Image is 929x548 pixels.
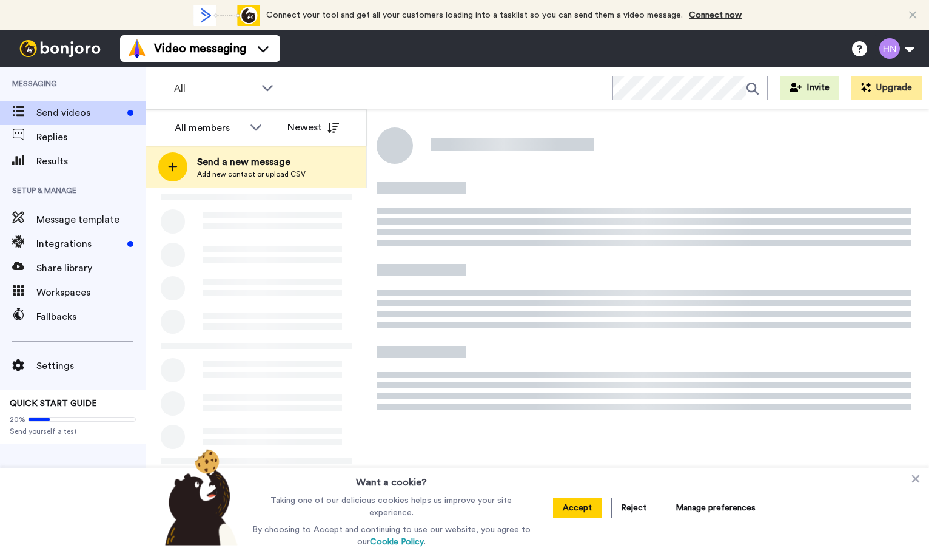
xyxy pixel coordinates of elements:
[36,237,122,251] span: Integrations
[36,285,146,300] span: Workspaces
[36,212,146,227] span: Message template
[127,39,147,58] img: vm-color.svg
[10,399,97,408] span: QUICK START GUIDE
[174,81,255,96] span: All
[36,106,122,120] span: Send videos
[154,448,244,546] img: bear-with-cookie.png
[278,115,348,140] button: Newest
[197,169,306,179] span: Add new contact or upload CSV
[249,495,534,519] p: Taking one of our delicious cookies helps us improve your site experience.
[249,524,534,548] p: By choosing to Accept and continuing to use our website, you agree to our .
[193,5,260,26] div: animation
[10,427,136,436] span: Send yourself a test
[851,76,922,100] button: Upgrade
[689,11,742,19] a: Connect now
[36,310,146,324] span: Fallbacks
[36,359,146,373] span: Settings
[15,40,106,57] img: bj-logo-header-white.svg
[36,261,146,276] span: Share library
[780,76,839,100] button: Invite
[266,11,683,19] span: Connect your tool and get all your customers loading into a tasklist so you can send them a video...
[370,538,424,546] a: Cookie Policy
[10,414,25,424] span: 20%
[356,468,427,490] h3: Want a cookie?
[154,40,246,57] span: Video messaging
[197,155,306,169] span: Send a new message
[36,130,146,144] span: Replies
[666,498,765,518] button: Manage preferences
[611,498,656,518] button: Reject
[175,121,244,135] div: All members
[553,498,602,518] button: Accept
[36,154,146,169] span: Results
